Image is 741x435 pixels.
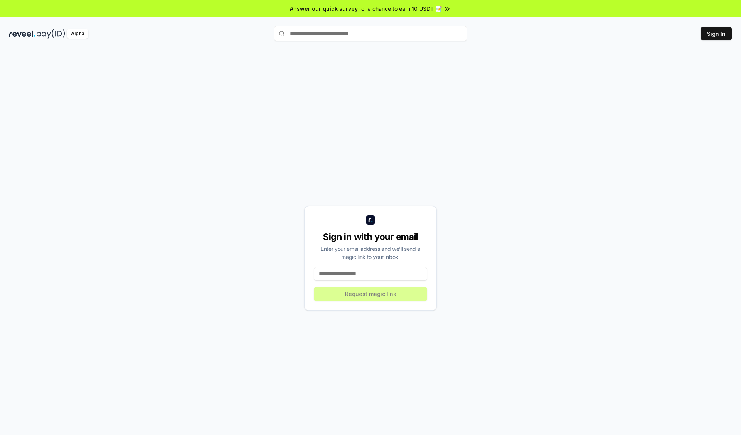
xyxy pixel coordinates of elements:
div: Sign in with your email [314,231,427,243]
span: for a chance to earn 10 USDT 📝 [359,5,442,13]
span: Answer our quick survey [290,5,358,13]
div: Alpha [67,29,88,39]
img: logo_small [366,215,375,225]
button: Sign In [701,27,732,40]
div: Enter your email address and we’ll send a magic link to your inbox. [314,245,427,261]
img: pay_id [37,29,65,39]
img: reveel_dark [9,29,35,39]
